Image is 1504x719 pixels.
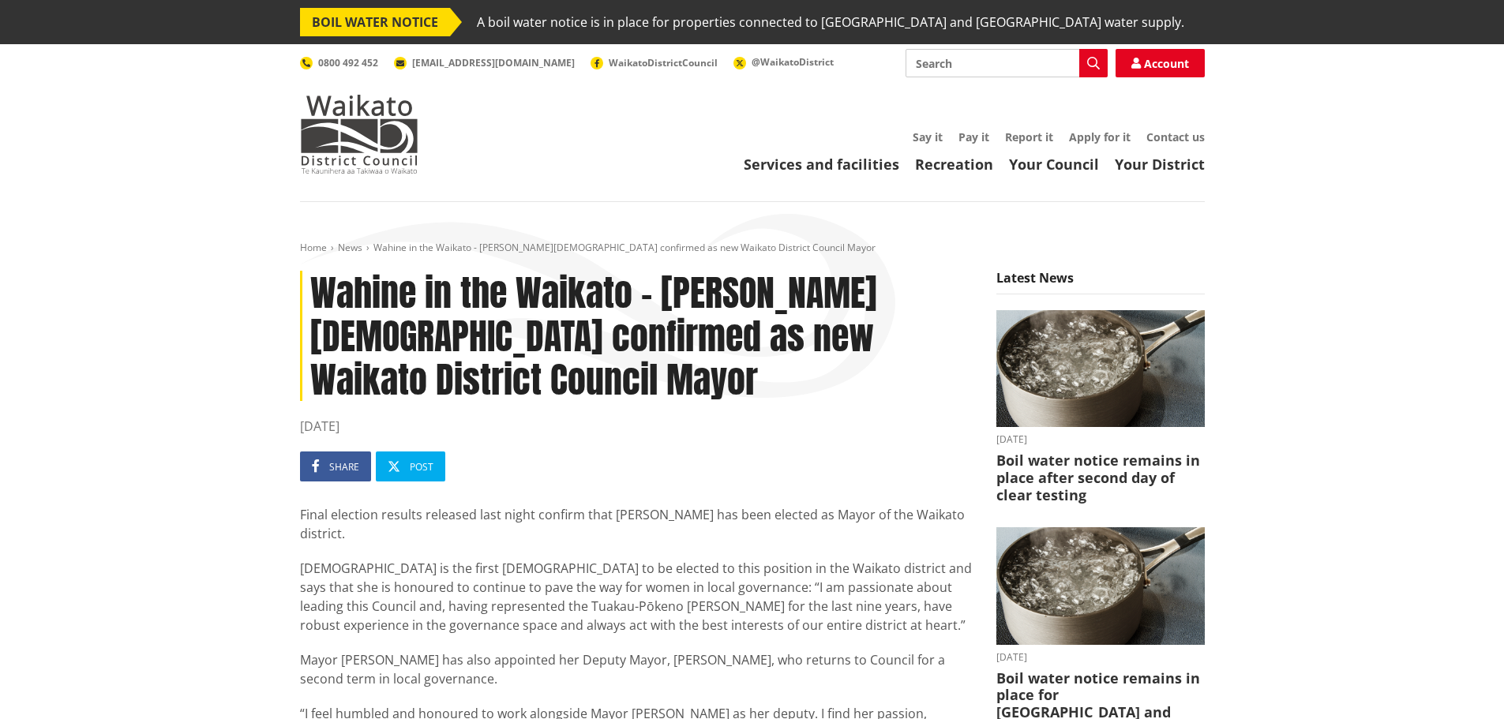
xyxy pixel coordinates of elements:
[752,55,834,69] span: @WaikatoDistrict
[1009,155,1099,174] a: Your Council
[300,417,973,436] time: [DATE]
[376,451,445,481] a: Post
[300,8,450,36] span: BOIL WATER NOTICE
[477,8,1184,36] span: A boil water notice is in place for properties connected to [GEOGRAPHIC_DATA] and [GEOGRAPHIC_DAT...
[410,460,433,474] span: Post
[412,56,575,69] span: [EMAIL_ADDRESS][DOMAIN_NAME]
[300,242,1205,255] nav: breadcrumb
[1115,155,1205,174] a: Your District
[996,452,1205,504] h3: Boil water notice remains in place after second day of clear testing
[915,155,993,174] a: Recreation
[300,271,973,402] h1: Wahine in the Waikato - [PERSON_NAME][DEMOGRAPHIC_DATA] confirmed as new Waikato District Council...
[996,271,1205,294] h5: Latest News
[300,559,973,635] p: [DEMOGRAPHIC_DATA] is the first [DEMOGRAPHIC_DATA] to be elected to this position in the Waikato ...
[300,241,327,254] a: Home
[329,460,359,474] span: Share
[996,527,1205,645] img: boil water notice
[1146,129,1205,144] a: Contact us
[300,95,418,174] img: Waikato District Council - Te Kaunihera aa Takiwaa o Waikato
[338,241,362,254] a: News
[996,310,1205,428] img: boil water notice
[996,435,1205,444] time: [DATE]
[744,155,899,174] a: Services and facilities
[394,56,575,69] a: [EMAIL_ADDRESS][DOMAIN_NAME]
[300,505,973,543] p: Final election results released last night confirm that [PERSON_NAME] has been elected as Mayor o...
[318,56,378,69] span: 0800 492 452
[1116,49,1205,77] a: Account
[300,650,973,688] p: Mayor [PERSON_NAME] has also appointed her Deputy Mayor, [PERSON_NAME], who returns to Council fo...
[300,56,378,69] a: 0800 492 452
[733,55,834,69] a: @WaikatoDistrict
[300,451,371,481] a: Share
[373,241,876,254] span: Wahine in the Waikato - [PERSON_NAME][DEMOGRAPHIC_DATA] confirmed as new Waikato District Council...
[913,129,943,144] a: Say it
[1069,129,1131,144] a: Apply for it
[996,653,1205,662] time: [DATE]
[906,49,1108,77] input: Search input
[958,129,989,144] a: Pay it
[609,56,718,69] span: WaikatoDistrictCouncil
[996,310,1205,504] a: boil water notice gordonton puketaha [DATE] Boil water notice remains in place after second day o...
[1005,129,1053,144] a: Report it
[591,56,718,69] a: WaikatoDistrictCouncil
